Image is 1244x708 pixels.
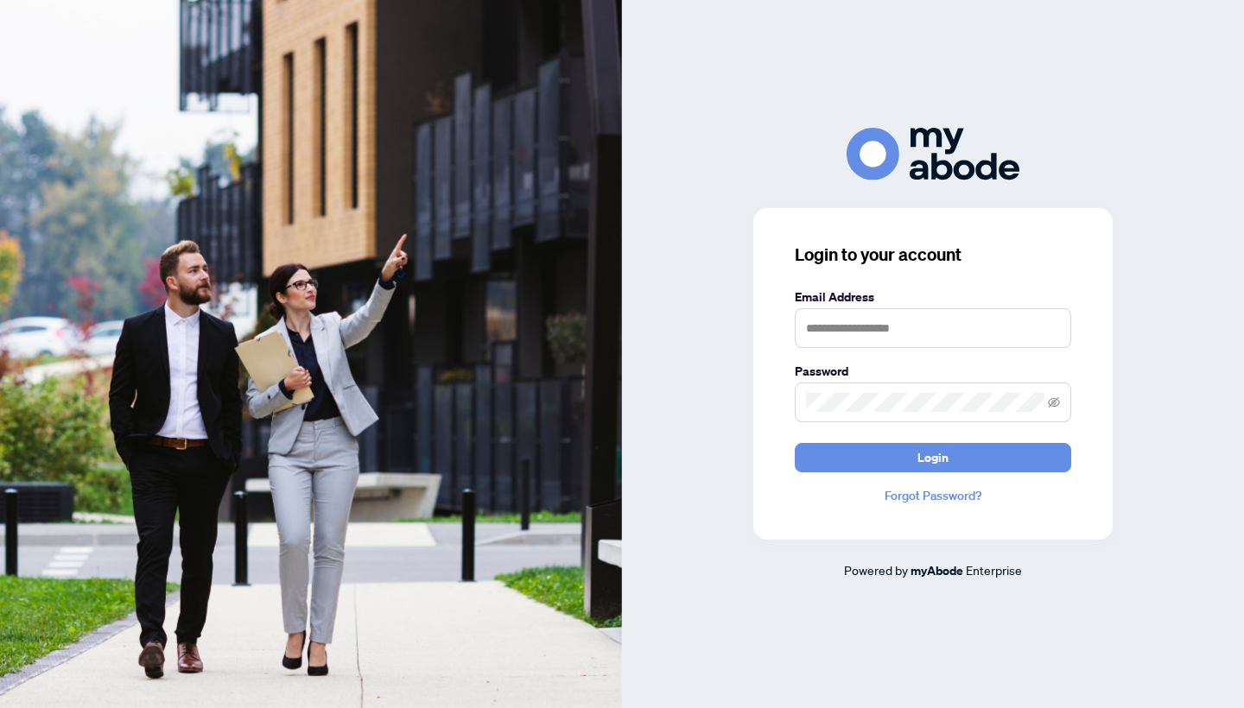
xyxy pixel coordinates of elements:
img: ma-logo [847,128,1019,180]
span: Powered by [844,562,908,578]
span: eye-invisible [1048,396,1060,408]
span: Login [917,444,949,471]
label: Password [795,362,1071,381]
span: Enterprise [966,562,1022,578]
button: Login [795,443,1071,472]
h3: Login to your account [795,243,1071,267]
a: myAbode [911,561,963,580]
label: Email Address [795,288,1071,307]
a: Forgot Password? [795,486,1071,505]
